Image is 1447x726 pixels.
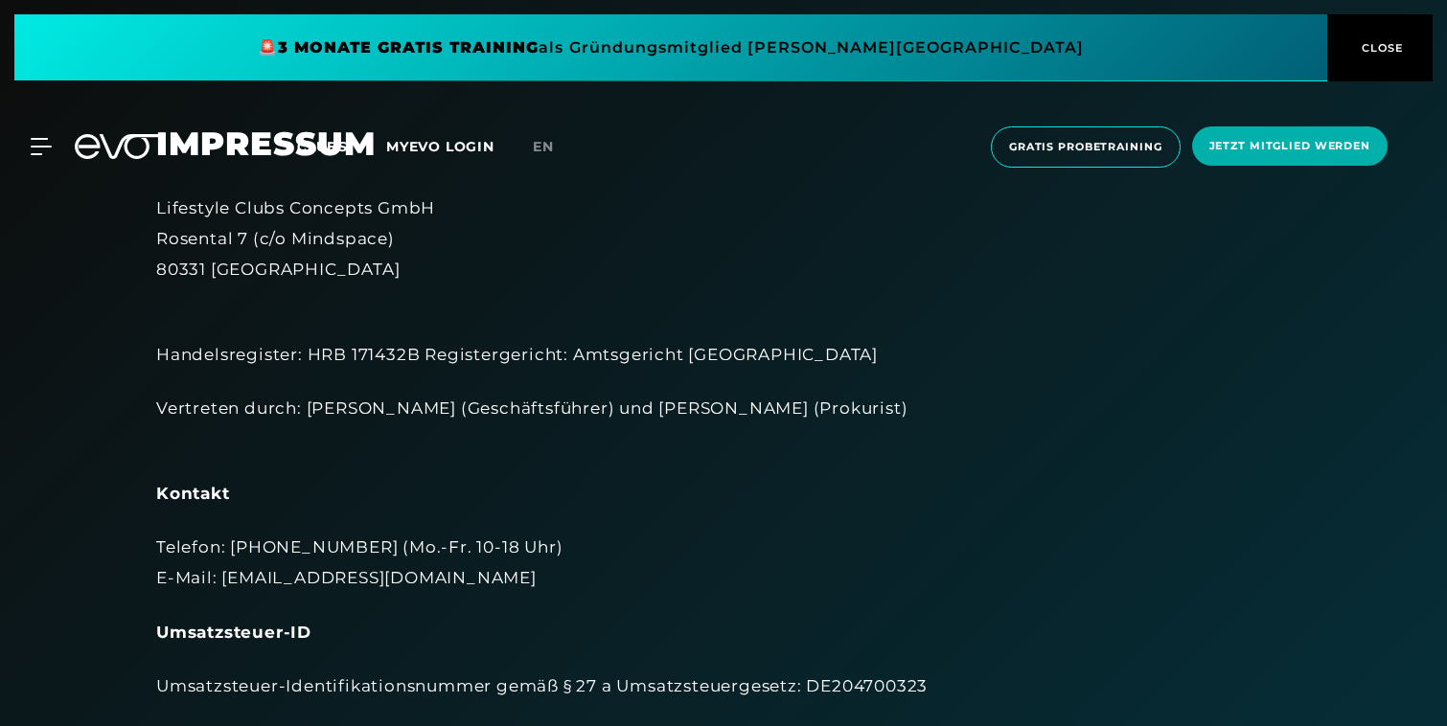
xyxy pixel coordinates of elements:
[386,138,494,155] a: MYEVO LOGIN
[1357,39,1404,57] span: CLOSE
[533,138,554,155] span: en
[156,532,1291,594] div: Telefon: [PHONE_NUMBER] (Mo.-Fr. 10-18 Uhr) E-Mail: [EMAIL_ADDRESS][DOMAIN_NAME]
[156,393,1291,455] div: Vertreten durch: [PERSON_NAME] (Geschäftsführer) und [PERSON_NAME] (Prokurist)
[156,670,1291,701] div: Umsatzsteuer-Identifikationsnummer gemäß § 27 a Umsatzsteuergesetz: DE204700323
[1327,14,1433,81] button: CLOSE
[1209,138,1370,154] span: Jetzt Mitglied werden
[297,138,348,155] span: Clubs
[156,623,311,642] strong: Umsatzsteuer-ID
[985,126,1186,168] a: Gratis Probetraining
[1186,126,1393,168] a: Jetzt Mitglied werden
[533,136,577,158] a: en
[156,193,1291,285] div: Lifestyle Clubs Concepts GmbH Rosental 7 (c/o Mindspace) 80331 [GEOGRAPHIC_DATA]
[156,308,1291,371] div: Handelsregister: HRB 171432B Registergericht: Amtsgericht [GEOGRAPHIC_DATA]
[156,484,230,503] strong: Kontakt
[1009,139,1162,155] span: Gratis Probetraining
[297,137,386,155] a: Clubs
